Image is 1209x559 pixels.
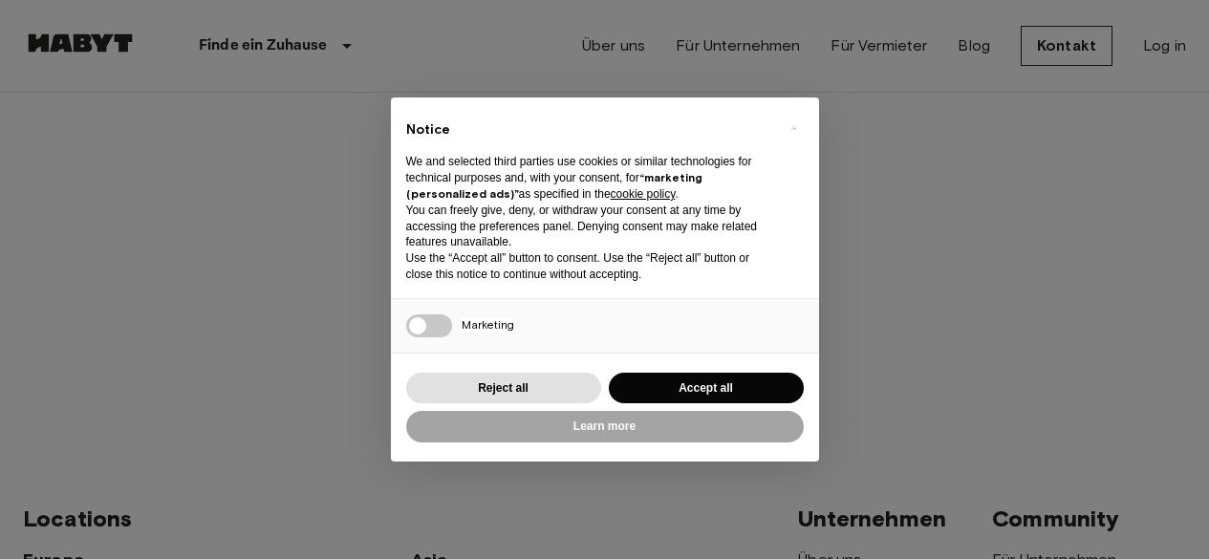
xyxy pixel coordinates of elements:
[779,113,810,143] button: Close this notice
[611,187,676,201] a: cookie policy
[406,373,601,404] button: Reject all
[406,120,773,140] h2: Notice
[406,170,702,201] strong: “marketing (personalized ads)”
[406,154,773,202] p: We and selected third parties use cookies or similar technologies for technical purposes and, wit...
[462,317,514,332] span: Marketing
[406,411,804,442] button: Learn more
[609,373,804,404] button: Accept all
[406,203,773,250] p: You can freely give, deny, or withdraw your consent at any time by accessing the preferences pane...
[406,250,773,283] p: Use the “Accept all” button to consent. Use the “Reject all” button or close this notice to conti...
[790,117,797,140] span: ×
